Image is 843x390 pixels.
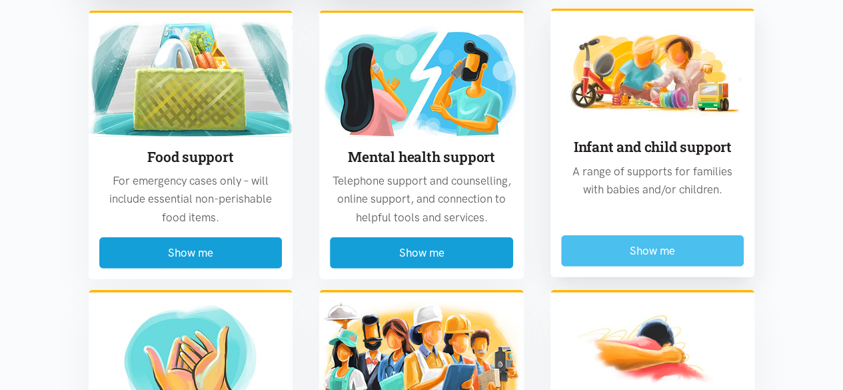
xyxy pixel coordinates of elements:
button: Show me [561,235,744,267]
p: A range of supports for families with babies and/or children. [561,163,744,199]
p: For emergency cases only – will include essential non-perishable food items. [99,172,283,227]
button: Show me [330,237,513,269]
p: Telephone support and counselling, online support, and connection to helpful tools and services. [330,172,513,227]
button: Show me [99,237,283,269]
h3: Food support [99,147,283,167]
h3: Infant and child support [561,137,744,157]
h3: Mental health support [330,147,513,167]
